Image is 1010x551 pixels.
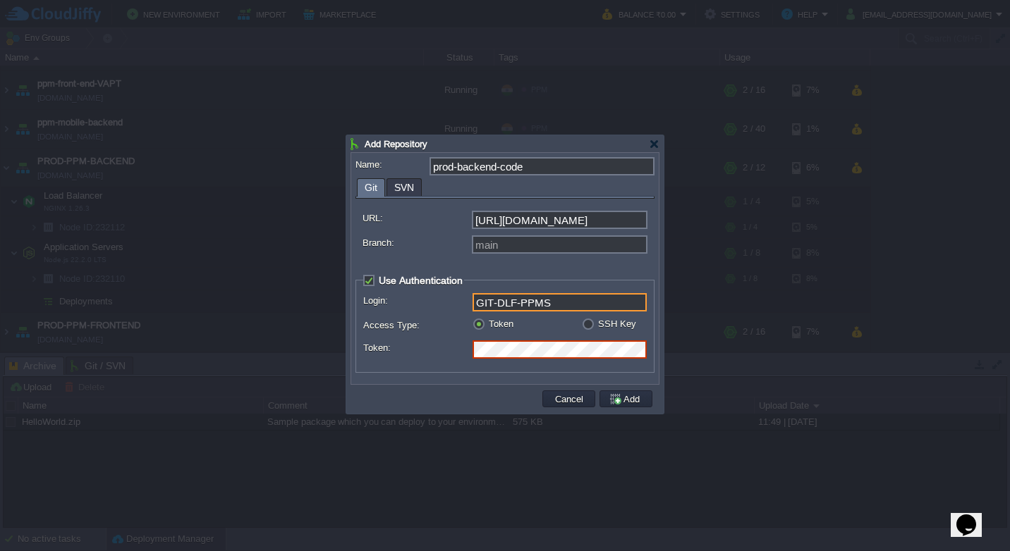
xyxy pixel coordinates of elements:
[365,179,377,197] span: Git
[363,293,471,308] label: Login:
[394,179,414,196] span: SVN
[355,157,428,172] label: Name:
[598,318,636,329] label: SSH Key
[379,275,463,286] span: Use Authentication
[363,211,470,225] label: URL:
[951,495,996,537] iframe: chat widget
[609,392,644,405] button: Add
[489,318,513,329] label: Token
[363,235,470,250] label: Branch:
[363,318,471,333] label: Access Type:
[551,392,588,405] button: Cancel
[365,139,427,149] span: Add Repository
[363,340,471,355] label: Token:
